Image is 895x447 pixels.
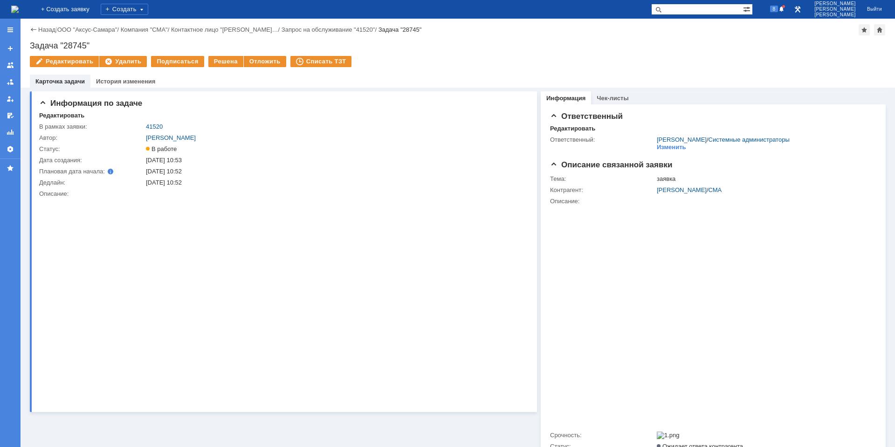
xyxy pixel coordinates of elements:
[146,134,196,141] a: [PERSON_NAME]
[282,26,379,33] div: /
[146,123,163,130] a: 41520
[379,26,422,33] div: Задача "28745"
[550,432,655,439] div: Срочность:
[814,1,856,7] span: [PERSON_NAME]
[546,95,585,102] a: Информация
[39,145,144,153] div: Статус:
[743,4,752,13] span: Расширенный поиск
[709,136,790,143] a: Системные администраторы
[657,144,686,151] div: Изменить
[282,26,375,33] a: Запрос на обслуживание "41520"
[146,168,523,175] div: [DATE] 10:52
[859,24,870,35] div: Добавить в избранное
[3,91,18,106] a: Мои заявки
[171,26,278,33] a: Контактное лицо "[PERSON_NAME]…
[39,190,524,198] div: Описание:
[550,125,595,132] div: Редактировать
[57,26,121,33] div: /
[39,168,133,175] div: Плановая дата начала:
[57,26,117,33] a: ООО "Аксус-Самара"
[550,198,876,205] div: Описание:
[597,95,628,102] a: Чек-листы
[35,78,85,85] a: Карточка задачи
[3,41,18,56] a: Создать заявку
[709,186,722,193] a: СМА
[146,179,523,186] div: [DATE] 10:52
[550,175,655,183] div: Тема:
[3,108,18,123] a: Мои согласования
[657,432,680,439] img: 1.png
[39,123,144,131] div: В рамках заявки:
[101,4,148,15] div: Создать
[657,136,790,144] div: /
[38,26,55,33] a: Назад
[171,26,282,33] div: /
[550,186,655,194] div: Контрагент:
[39,179,144,186] div: Дедлайн:
[11,6,19,13] img: logo
[39,134,144,142] div: Автор:
[657,186,707,193] a: [PERSON_NAME]
[39,99,142,108] span: Информация по задаче
[3,58,18,73] a: Заявки на командах
[55,26,57,33] div: |
[874,24,885,35] div: Сделать домашней страницей
[39,157,144,164] div: Дата создания:
[39,112,84,119] div: Редактировать
[146,157,523,164] div: [DATE] 10:53
[30,41,886,50] div: Задача "28745"
[121,26,171,33] div: /
[146,145,177,152] span: В работе
[3,75,18,89] a: Заявки в моей ответственности
[657,186,874,194] div: /
[96,78,155,85] a: История изменения
[3,125,18,140] a: Отчеты
[814,7,856,12] span: [PERSON_NAME]
[3,142,18,157] a: Настройки
[550,160,672,169] span: Описание связанной заявки
[550,112,623,121] span: Ответственный
[11,6,19,13] a: Перейти на домашнюю страницу
[657,136,707,143] a: [PERSON_NAME]
[657,175,874,183] div: заявка
[770,6,778,12] span: 8
[814,12,856,18] span: [PERSON_NAME]
[121,26,168,33] a: Компания "СМА"
[550,136,655,144] div: Ответственный:
[792,4,803,15] a: Перейти в интерфейс администратора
